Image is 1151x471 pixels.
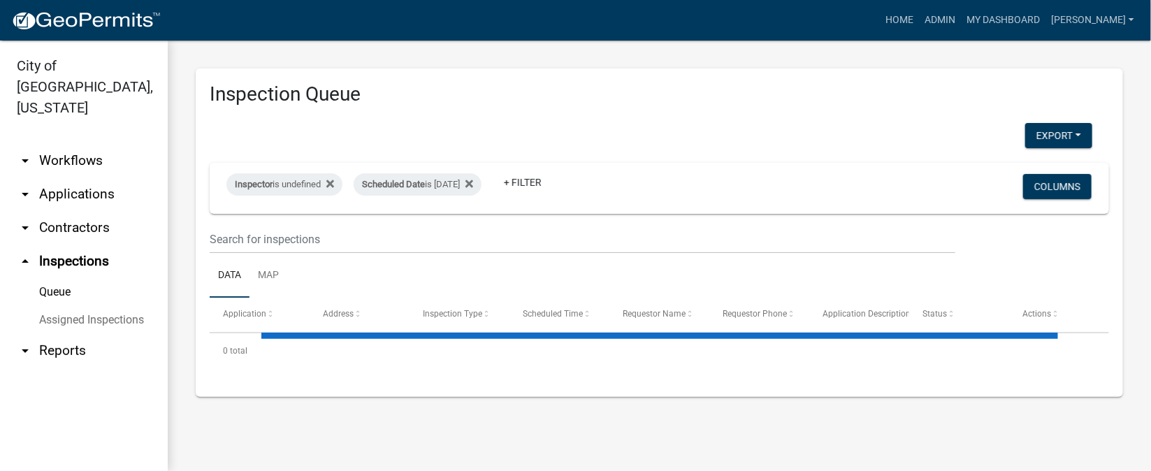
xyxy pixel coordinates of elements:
datatable-header-cell: Inspection Type [410,298,509,331]
span: Status [922,309,947,319]
i: arrow_drop_up [17,253,34,270]
a: Map [249,254,287,298]
span: Actions [1022,309,1051,319]
button: Columns [1023,174,1092,199]
datatable-header-cell: Status [909,298,1009,331]
datatable-header-cell: Actions [1009,298,1109,331]
div: is undefined [226,173,342,196]
span: Application Description [823,309,911,319]
datatable-header-cell: Requestor Phone [709,298,809,331]
datatable-header-cell: Scheduled Time [509,298,609,331]
a: Admin [919,7,961,34]
span: Inspection Type [423,309,482,319]
a: Home [880,7,919,34]
datatable-header-cell: Address [310,298,410,331]
i: arrow_drop_down [17,186,34,203]
a: Data [210,254,249,298]
span: Scheduled Date [362,179,425,189]
span: Application [223,309,266,319]
datatable-header-cell: Application [210,298,310,331]
span: Scheduled Time [523,309,583,319]
span: Requestor Name [623,309,686,319]
span: Requestor Phone [723,309,787,319]
span: Inspector [235,179,273,189]
span: Address [323,309,354,319]
a: My Dashboard [961,7,1045,34]
button: Export [1025,123,1092,148]
input: Search for inspections [210,225,955,254]
div: is [DATE] [354,173,482,196]
a: + Filter [493,170,553,195]
i: arrow_drop_down [17,152,34,169]
i: arrow_drop_down [17,219,34,236]
i: arrow_drop_down [17,342,34,359]
a: [PERSON_NAME] [1045,7,1140,34]
div: 0 total [210,333,1109,368]
datatable-header-cell: Requestor Name [609,298,709,331]
h3: Inspection Queue [210,82,1109,106]
datatable-header-cell: Application Description [809,298,909,331]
